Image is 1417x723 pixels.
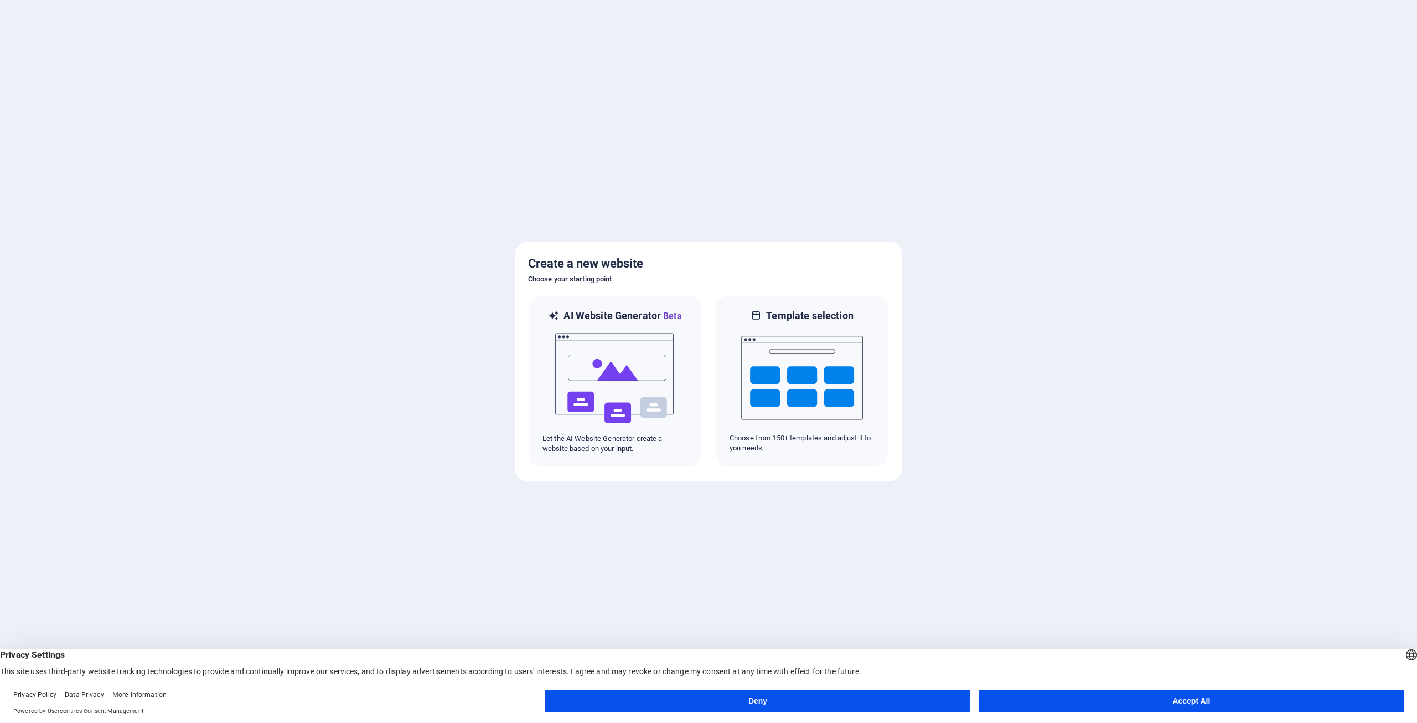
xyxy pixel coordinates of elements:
[730,433,875,453] p: Choose from 150+ templates and adjust it to you needs.
[528,273,889,286] h6: Choose your starting point
[661,311,682,321] span: Beta
[542,434,687,454] p: Let the AI Website Generator create a website based on your input.
[715,295,889,468] div: Template selectionChoose from 150+ templates and adjust it to you needs.
[528,295,702,468] div: AI Website GeneratorBetaaiLet the AI Website Generator create a website based on your input.
[563,309,681,323] h6: AI Website Generator
[554,323,676,434] img: ai
[528,255,889,273] h5: Create a new website
[766,309,853,322] h6: Template selection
